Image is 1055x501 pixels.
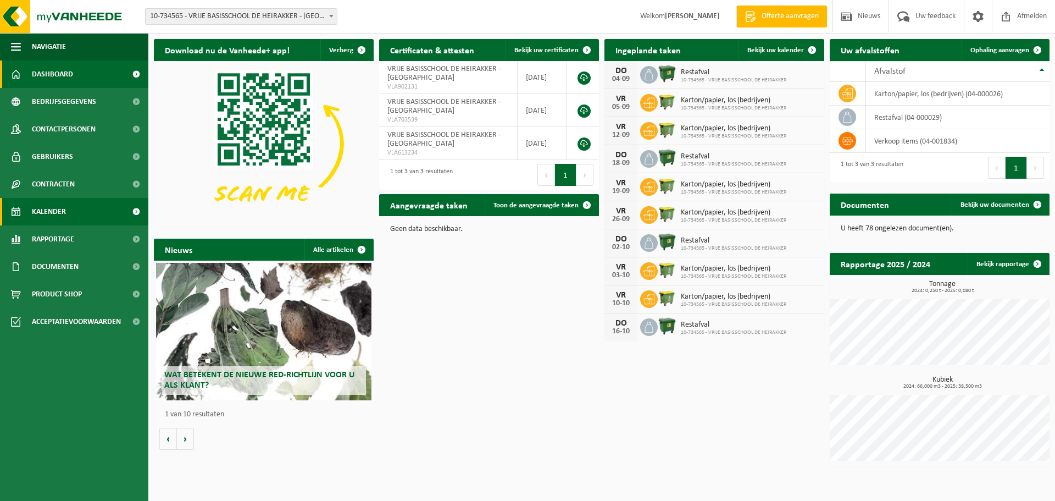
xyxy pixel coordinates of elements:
div: 03-10 [610,272,632,279]
span: 10-734565 - VRIJE BASISSCHOOL DE HEIRAKKER [681,217,786,224]
div: DO [610,319,632,328]
span: Bedrijfsgegevens [32,88,96,115]
div: 12-09 [610,131,632,139]
div: 19-09 [610,188,632,195]
span: 10-734565 - VRIJE BASISSCHOOL DE HEIRAKKER - LEMBEKE [146,9,337,24]
img: WB-1100-HPE-GN-04 [658,148,676,167]
button: Previous [537,164,555,186]
span: VLA613234 [387,148,509,157]
h2: Documenten [830,194,900,215]
img: WB-1100-HPE-GN-04 [658,317,676,335]
span: Toon de aangevraagde taken [493,202,579,209]
span: 10-734565 - VRIJE BASISSCHOOL DE HEIRAKKER [681,77,786,84]
td: karton/papier, los (bedrijven) (04-000026) [866,82,1050,106]
div: VR [610,263,632,272]
img: WB-1100-HPE-GN-04 [658,64,676,83]
span: 10-734565 - VRIJE BASISSCHOOL DE HEIRAKKER [681,105,786,112]
a: Bekijk uw documenten [952,194,1048,216]
button: Next [576,164,593,186]
button: Volgende [177,428,194,450]
div: 04-09 [610,75,632,83]
span: Documenten [32,253,79,280]
span: Karton/papier, los (bedrijven) [681,265,786,273]
span: Bekijk uw kalender [747,47,804,54]
span: 10-734565 - VRIJE BASISSCHOOL DE HEIRAKKER - LEMBEKE [145,8,337,25]
div: 1 tot 3 van 3 resultaten [835,156,903,180]
h2: Uw afvalstoffen [830,39,910,60]
p: 1 van 10 resultaten [165,411,368,419]
div: 10-10 [610,300,632,307]
span: VRIJE BASISSCHOOL DE HEIRAKKER - [GEOGRAPHIC_DATA] [387,65,501,82]
p: Geen data beschikbaar. [390,225,588,233]
a: Wat betekent de nieuwe RED-richtlijn voor u als klant? [156,263,371,400]
span: Wat betekent de nieuwe RED-richtlijn voor u als klant? [164,371,354,390]
span: Gebruikers [32,143,73,170]
span: Kalender [32,198,66,225]
img: Download de VHEPlus App [154,61,374,226]
span: Restafval [681,236,786,245]
td: restafval (04-000029) [866,106,1050,129]
h2: Certificaten & attesten [379,39,485,60]
span: 10-734565 - VRIJE BASISSCHOOL DE HEIRAKKER [681,301,786,308]
span: Offerte aanvragen [759,11,821,22]
h2: Aangevraagde taken [379,194,479,216]
img: WB-1100-HPE-GN-04 [658,233,676,251]
span: 10-734565 - VRIJE BASISSCHOOL DE HEIRAKKER [681,161,786,168]
span: 10-734565 - VRIJE BASISSCHOOL DE HEIRAKKER [681,245,786,252]
a: Offerte aanvragen [736,5,827,27]
a: Bekijk uw certificaten [506,39,598,61]
span: Bekijk uw documenten [960,201,1029,208]
img: WB-1100-HPE-GN-50 [658,261,676,279]
span: Restafval [681,321,786,329]
img: WB-1100-HPE-GN-50 [658,120,676,139]
span: Karton/papier, los (bedrijven) [681,96,786,105]
td: [DATE] [518,127,567,160]
div: 26-09 [610,216,632,223]
td: verkoop items (04-001834) [866,129,1050,153]
button: Next [1027,157,1044,179]
button: Verberg [320,39,373,61]
img: WB-1100-HPE-GN-50 [658,289,676,307]
div: VR [610,207,632,216]
span: Navigatie [32,33,66,60]
p: U heeft 78 ongelezen document(en). [841,225,1039,233]
button: 1 [555,164,576,186]
span: Karton/papier, los (bedrijven) [681,208,786,217]
div: DO [610,235,632,244]
span: Restafval [681,68,786,77]
h3: Kubiek [835,376,1050,389]
span: Karton/papier, los (bedrijven) [681,293,786,301]
a: Ophaling aanvragen [962,39,1048,61]
div: 18-09 [610,159,632,167]
a: Bekijk uw kalender [738,39,823,61]
div: 16-10 [610,328,632,335]
img: WB-1100-HPE-GN-50 [658,177,676,195]
div: 02-10 [610,244,632,251]
span: 10-734565 - VRIJE BASISSCHOOL DE HEIRAKKER [681,189,786,196]
span: Contactpersonen [32,115,96,143]
div: 05-09 [610,103,632,111]
img: WB-1100-HPE-GN-50 [658,205,676,223]
span: VRIJE BASISSCHOOL DE HEIRAKKER - [GEOGRAPHIC_DATA] [387,131,501,148]
div: VR [610,291,632,300]
h3: Tonnage [835,280,1050,294]
span: Bekijk uw certificaten [514,47,579,54]
a: Alle artikelen [304,239,373,261]
span: VRIJE BASISSCHOOL DE HEIRAKKER - [GEOGRAPHIC_DATA] [387,98,501,115]
h2: Nieuws [154,239,203,260]
h2: Rapportage 2025 / 2024 [830,253,941,274]
h2: Download nu de Vanheede+ app! [154,39,301,60]
span: 10-734565 - VRIJE BASISSCHOOL DE HEIRAKKER [681,273,786,280]
span: Rapportage [32,225,74,253]
button: Previous [988,157,1006,179]
div: DO [610,151,632,159]
button: 1 [1006,157,1027,179]
div: VR [610,95,632,103]
span: 2024: 66,000 m3 - 2025: 38,500 m3 [835,384,1050,389]
span: Karton/papier, los (bedrijven) [681,180,786,189]
span: Product Shop [32,280,82,308]
span: Afvalstof [874,67,906,76]
div: VR [610,123,632,131]
span: Karton/papier, los (bedrijven) [681,124,786,133]
a: Bekijk rapportage [968,253,1048,275]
